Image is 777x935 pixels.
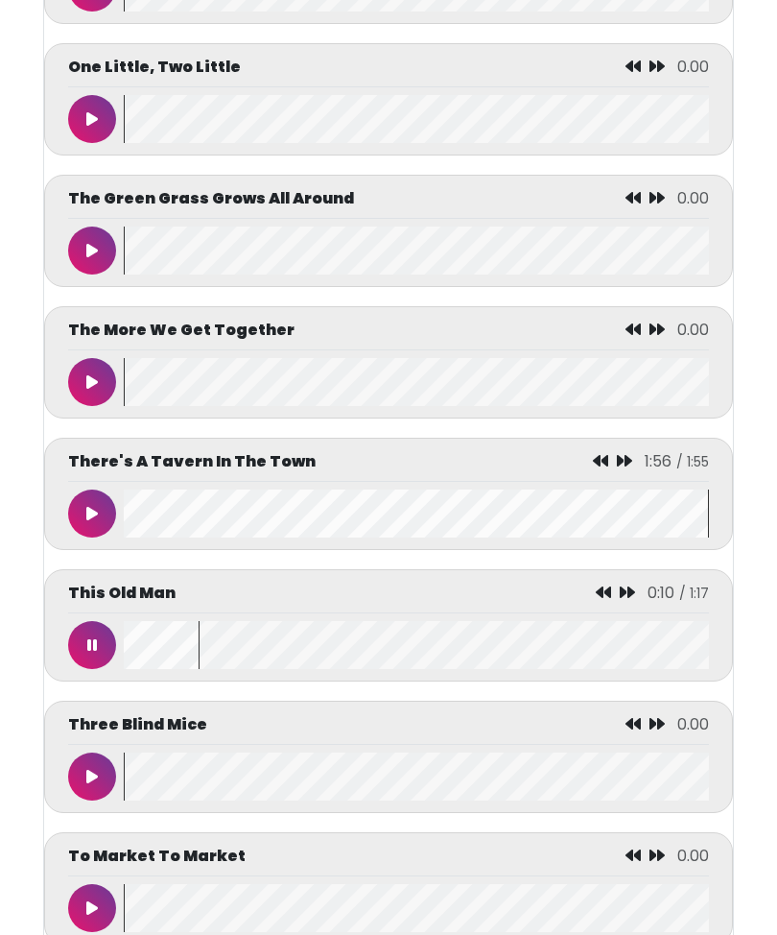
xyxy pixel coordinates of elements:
span: / 1:17 [679,584,709,603]
p: The More We Get Together [68,319,294,342]
p: One Little, Two Little [68,56,241,79]
span: 1:56 [645,450,671,472]
span: 0:10 [647,582,674,604]
span: 0.00 [677,56,709,78]
span: 0.00 [677,713,709,735]
p: The Green Grass Grows All Around [68,187,354,210]
span: 0.00 [677,845,709,867]
p: To Market To Market [68,845,246,868]
p: This Old Man [68,582,176,605]
p: Three Blind Mice [68,713,207,736]
span: 0.00 [677,319,709,341]
span: 0.00 [677,187,709,209]
p: There's A Tavern In The Town [68,450,316,473]
span: / 1:55 [676,452,709,471]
